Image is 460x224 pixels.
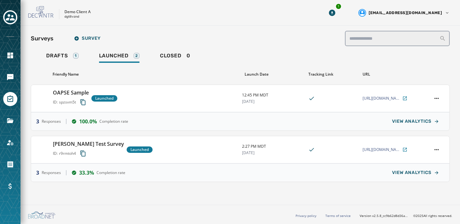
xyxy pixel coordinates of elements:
a: Navigate to Files [3,114,17,128]
span: 3 [36,169,39,177]
span: Completion rate [99,119,128,124]
span: Responses [42,119,61,124]
span: [DATE] [242,99,303,104]
button: VIEW ANALYTICS [387,115,444,128]
a: Navigate to Home [3,48,17,62]
a: Navigate to Messaging [3,70,17,84]
span: VIEW ANALYTICS [392,170,431,175]
div: Tracking Link [308,72,357,77]
button: Toggle account select drawer [3,10,17,24]
div: 0 [160,53,190,63]
a: Navigate to Orders [3,157,17,171]
span: © 2025 All rights reserved. [413,213,452,218]
p: dgt8vznd [64,14,79,19]
span: Drafts [46,53,68,59]
div: URL [363,72,424,77]
a: [URL][DOMAIN_NAME] [363,96,407,101]
span: 2:27 PM MDT [242,144,303,149]
button: Download Menu [326,7,338,19]
span: 3 [36,118,39,125]
div: 1 [335,3,342,10]
h2: Surveys [31,34,54,43]
a: Terms of service [325,213,351,218]
span: [URL][DOMAIN_NAME] [363,96,401,101]
div: Friendly Name [53,72,237,77]
span: ID: [53,100,58,105]
span: Version [360,213,408,218]
h3: [PERSON_NAME] Test Survey [53,140,124,148]
a: Closed0 [155,49,196,64]
div: 1 [73,53,79,59]
a: Privacy policy [296,213,316,218]
span: 100.0% [79,118,97,125]
span: VIEW ANALYTICS [392,119,431,124]
span: r9rmtoh4 [59,151,76,156]
div: 2 [134,53,139,59]
span: Closed [160,53,181,59]
span: Responses [42,170,61,175]
button: Rebecca Test Survey action menu [432,145,441,154]
button: OAPSE Sample action menu [432,94,441,103]
span: [EMAIL_ADDRESS][DOMAIN_NAME] [369,10,442,15]
a: Launched2 [94,49,145,64]
span: [DATE] [242,150,303,155]
span: Launched [130,147,149,152]
a: Navigate to Surveys [3,92,17,106]
span: Launched [99,53,129,59]
h3: OAPSE Sample [53,89,89,96]
span: 33.3% [79,169,94,177]
a: [URL][DOMAIN_NAME][PERSON_NAME] [363,147,407,152]
a: Navigate to Account [3,136,17,150]
a: Navigate to Billing [3,179,17,193]
a: Drafts1 [41,49,84,64]
span: spzsvm5t [59,100,76,105]
span: Completion rate [96,170,125,175]
span: Survey [74,36,101,41]
span: v2.5.8_cc9b62d8d36ac40d66e6ee4009d0e0f304571100 [372,213,408,218]
span: Launched [95,96,113,101]
button: Copy survey ID to clipboard [77,96,89,108]
button: Sort by [object Object] [242,69,271,79]
span: ID: [53,151,58,156]
p: Demo Client A [64,9,91,14]
button: VIEW ANALYTICS [387,166,444,179]
button: User settings [356,6,452,19]
button: Survey [69,32,106,45]
span: [URL][DOMAIN_NAME][PERSON_NAME] [363,147,401,152]
button: Copy survey ID to clipboard [77,148,89,159]
span: 12:45 PM MDT [242,93,303,98]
